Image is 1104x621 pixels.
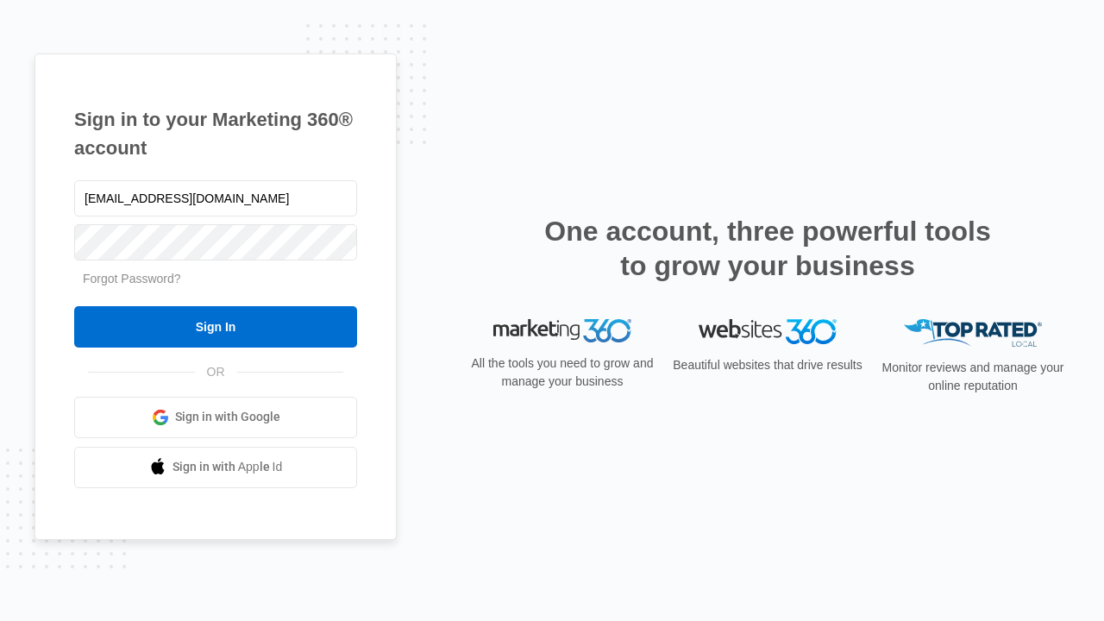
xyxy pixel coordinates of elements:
[74,180,357,216] input: Email
[876,359,1069,395] p: Monitor reviews and manage your online reputation
[466,354,659,391] p: All the tools you need to grow and manage your business
[904,319,1042,348] img: Top Rated Local
[493,319,631,343] img: Marketing 360
[83,272,181,285] a: Forgot Password?
[195,363,237,381] span: OR
[172,458,283,476] span: Sign in with Apple Id
[74,306,357,348] input: Sign In
[74,397,357,438] a: Sign in with Google
[539,214,996,283] h2: One account, three powerful tools to grow your business
[671,356,864,374] p: Beautiful websites that drive results
[699,319,837,344] img: Websites 360
[74,447,357,488] a: Sign in with Apple Id
[74,105,357,162] h1: Sign in to your Marketing 360® account
[175,408,280,426] span: Sign in with Google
